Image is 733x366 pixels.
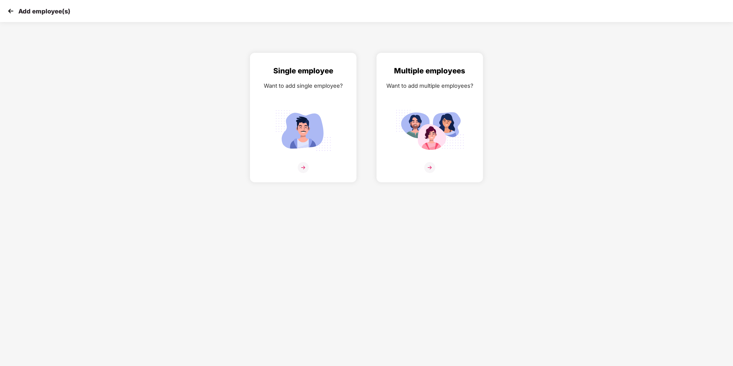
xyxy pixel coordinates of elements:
div: Want to add single employee? [256,81,350,90]
img: svg+xml;base64,PHN2ZyB4bWxucz0iaHR0cDovL3d3dy53My5vcmcvMjAwMC9zdmciIHdpZHRoPSIzMCIgaGVpZ2h0PSIzMC... [6,6,15,16]
p: Add employee(s) [18,8,70,15]
img: svg+xml;base64,PHN2ZyB4bWxucz0iaHR0cDovL3d3dy53My5vcmcvMjAwMC9zdmciIGlkPSJTaW5nbGVfZW1wbG95ZWUiIH... [269,107,337,154]
div: Want to add multiple employees? [383,81,477,90]
div: Multiple employees [383,65,477,77]
img: svg+xml;base64,PHN2ZyB4bWxucz0iaHR0cDovL3d3dy53My5vcmcvMjAwMC9zdmciIHdpZHRoPSIzNiIgaGVpZ2h0PSIzNi... [298,162,309,173]
div: Single employee [256,65,350,77]
img: svg+xml;base64,PHN2ZyB4bWxucz0iaHR0cDovL3d3dy53My5vcmcvMjAwMC9zdmciIHdpZHRoPSIzNiIgaGVpZ2h0PSIzNi... [424,162,435,173]
img: svg+xml;base64,PHN2ZyB4bWxucz0iaHR0cDovL3d3dy53My5vcmcvMjAwMC9zdmciIGlkPSJNdWx0aXBsZV9lbXBsb3llZS... [396,107,464,154]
